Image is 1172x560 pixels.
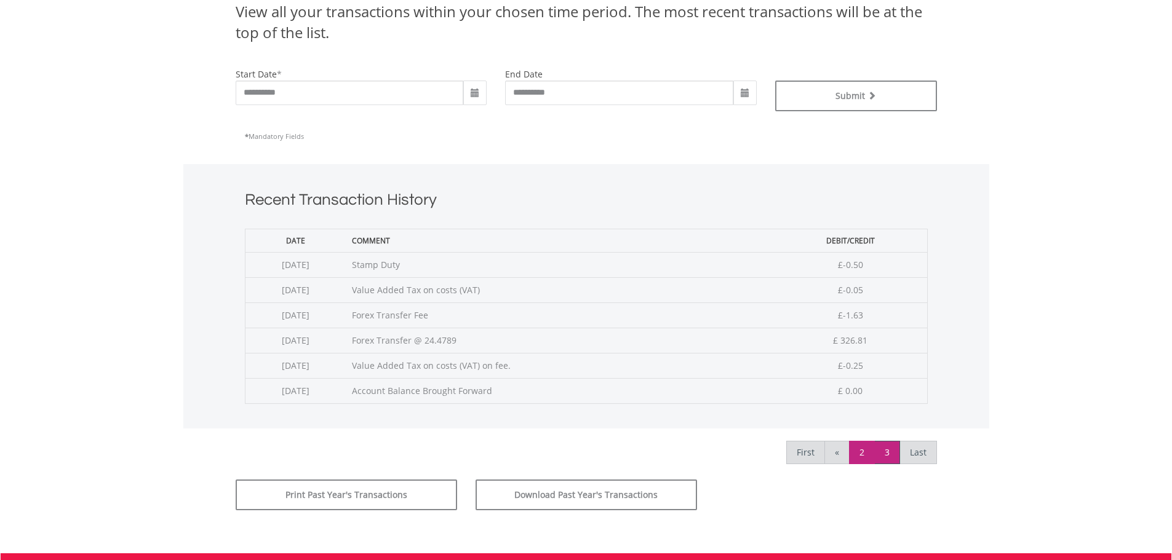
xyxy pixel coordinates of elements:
[833,334,867,346] span: £ 326.81
[346,302,774,328] td: Forex Transfer Fee
[838,284,863,296] span: £-0.05
[346,328,774,353] td: Forex Transfer @ 24.4789
[245,132,304,141] span: Mandatory Fields
[236,68,277,80] label: start date
[245,353,346,378] td: [DATE]
[899,441,937,464] a: Last
[838,309,863,321] span: £-1.63
[346,229,774,252] th: Comment
[476,479,697,510] button: Download Past Year's Transactions
[874,441,900,464] a: 3
[838,385,863,396] span: £ 0.00
[245,189,928,216] h1: Recent Transaction History
[838,360,863,371] span: £-0.25
[774,229,927,252] th: Debit/Credit
[505,68,543,80] label: end date
[346,277,774,302] td: Value Added Tax on costs (VAT)
[775,81,937,111] button: Submit
[245,229,346,252] th: Date
[236,479,457,510] button: Print Past Year's Transactions
[346,252,774,277] td: Stamp Duty
[346,353,774,378] td: Value Added Tax on costs (VAT) on fee.
[245,328,346,353] td: [DATE]
[245,378,346,403] td: [DATE]
[236,1,937,44] div: View all your transactions within your chosen time period. The most recent transactions will be a...
[245,252,346,277] td: [DATE]
[245,302,346,328] td: [DATE]
[245,277,346,302] td: [DATE]
[346,378,774,403] td: Account Balance Brought Forward
[786,441,825,464] a: First
[824,441,850,464] a: «
[838,259,863,270] span: £-0.50
[849,441,875,464] a: 2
